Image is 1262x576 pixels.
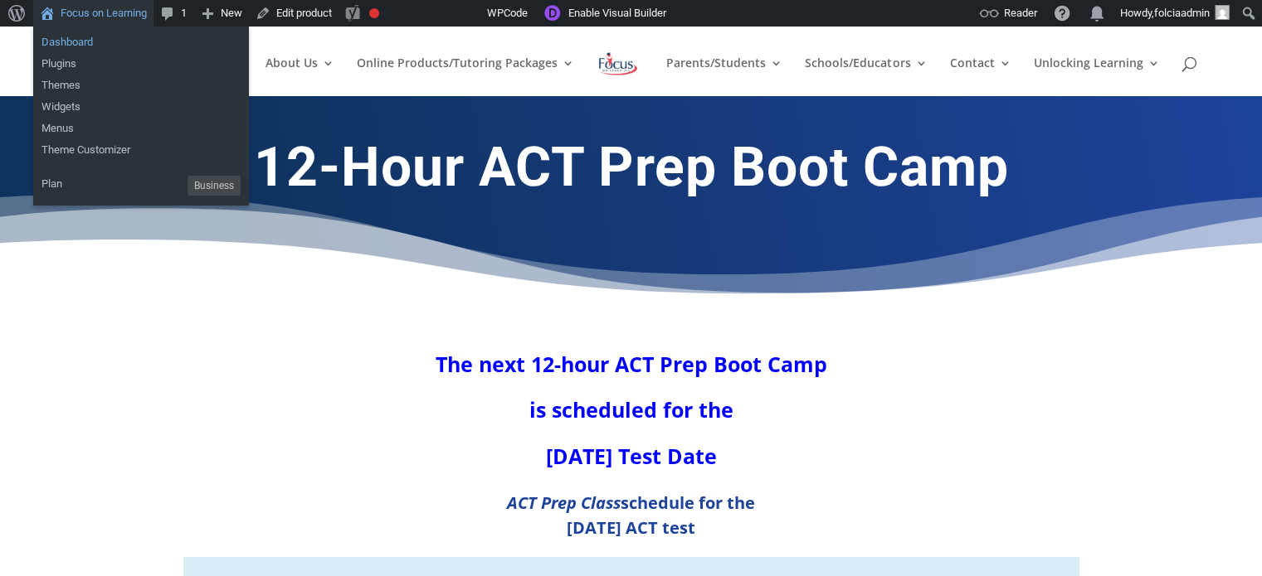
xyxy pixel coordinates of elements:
[33,96,249,118] a: Widgets
[666,57,782,96] a: Parents/Students
[546,442,717,470] strong: [DATE] Test Date
[567,516,695,539] b: [DATE] ACT test
[33,166,249,206] ul: Focus on Learning
[33,75,249,96] a: Themes
[33,118,249,139] a: Menus
[188,176,241,196] span: Business
[369,8,379,18] div: Focus keyphrase not set
[33,31,249,53] a: Dashboard
[394,3,487,23] img: Views over 48 hours. Click for more Jetpack Stats.
[507,491,755,514] b: schedule for the
[33,70,249,166] ul: Focus on Learning
[805,57,927,96] a: Schools/Educators
[949,57,1011,96] a: Contact
[33,53,249,75] a: Plugins
[33,27,249,80] ul: Focus on Learning
[436,350,827,378] strong: The next 12-hour ACT Prep Boot Camp
[529,395,733,424] strong: is scheduled for the
[183,146,1079,198] h1: 12-Hour ACT Prep Boot Camp
[33,139,249,161] a: Theme Customizer
[1033,57,1159,96] a: Unlocking Learning
[41,171,62,197] span: Plan
[266,57,334,96] a: About Us
[357,57,574,96] a: Online Products/Tutoring Packages
[507,491,621,514] em: ACT Prep Class
[597,49,640,79] img: Focus on Learning
[1154,7,1210,19] span: folciaadmin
